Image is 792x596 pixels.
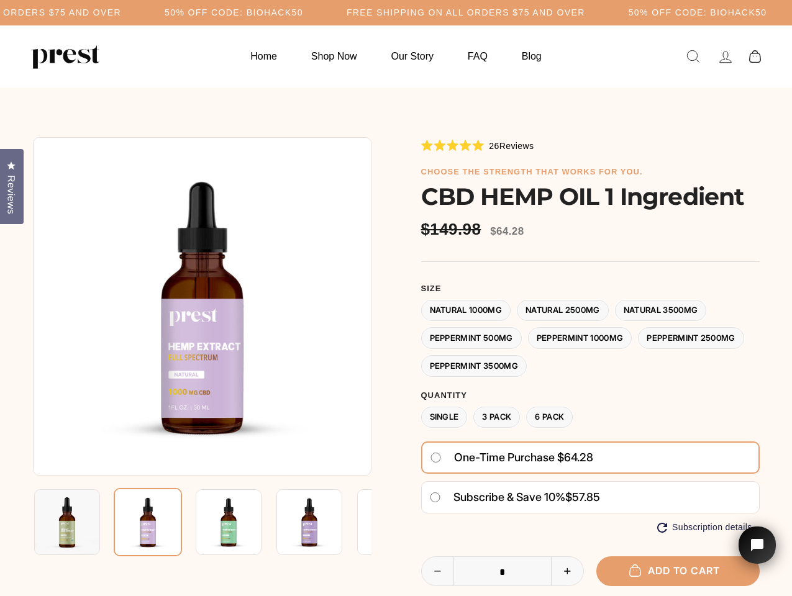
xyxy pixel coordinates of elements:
img: CBD HEMP OIL 1 Ingredient [34,489,100,555]
span: Subscribe & save 10% [453,490,565,503]
iframe: Tidio Chat [722,509,792,596]
input: One-time purchase $64.28 [430,453,442,463]
h5: 50% OFF CODE: BIOHACK50 [629,7,767,18]
span: Add to cart [635,564,720,577]
img: CBD HEMP OIL 1 Ingredient [114,488,182,556]
a: FAQ [452,44,503,68]
img: CBD HEMP OIL 1 Ingredient [276,489,342,555]
h1: CBD HEMP OIL 1 Ingredient [421,183,760,210]
span: $57.85 [565,490,600,503]
label: Size [421,284,760,294]
input: quantity [422,557,584,587]
label: Natural 3500MG [615,300,707,322]
button: Increase item quantity by one [551,557,583,585]
label: Single [421,407,468,428]
h6: choose the strength that works for you. [421,167,760,177]
label: 6 Pack [526,407,573,428]
span: Subscription details [672,522,752,533]
span: 26 [489,141,499,151]
img: CBD HEMP OIL 1 Ingredient [357,489,423,555]
label: Peppermint 1000MG [528,327,632,349]
span: One-time purchase $64.28 [454,446,593,469]
span: Reviews [499,141,534,151]
div: 26Reviews [421,138,534,152]
span: $64.28 [490,225,524,237]
label: Peppermint 3500MG [421,355,527,377]
a: Shop Now [296,44,373,68]
h5: 50% OFF CODE: BIOHACK50 [165,7,303,18]
button: Reduce item quantity by one [422,557,454,585]
button: Add to cart [596,556,760,585]
label: Natural 1000MG [421,300,511,322]
label: Peppermint 2500MG [638,327,744,349]
label: 3 Pack [473,407,520,428]
a: Home [235,44,293,68]
label: Quantity [421,391,760,400]
span: Reviews [3,175,19,214]
ul: Primary [235,44,557,68]
img: CBD HEMP OIL 1 Ingredient [33,137,371,476]
a: Blog [506,44,557,68]
img: PREST ORGANICS [31,44,99,69]
input: Subscribe & save 10%$57.85 [429,492,441,502]
img: CBD HEMP OIL 1 Ingredient [196,489,262,555]
label: Natural 2500MG [517,300,609,322]
button: Subscription details [657,522,752,533]
label: Peppermint 500MG [421,327,522,349]
span: $149.98 [421,220,485,239]
h5: Free Shipping on all orders $75 and over [347,7,585,18]
a: Our Story [376,44,449,68]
